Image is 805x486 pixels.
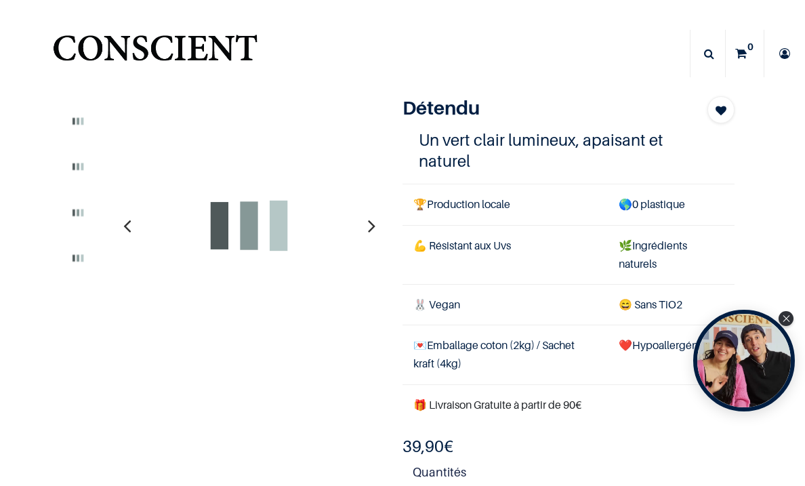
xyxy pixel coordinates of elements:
[608,285,735,325] td: ans TiO2
[419,129,718,171] h4: Un vert clair lumineux, apaisant et naturel
[693,310,795,411] div: Open Tolstoy
[619,239,632,252] span: 🌿
[59,103,96,140] img: Product image
[403,325,608,384] td: Emballage coton (2kg) / Sachet kraft (4kg)
[403,437,453,456] b: €
[608,325,735,384] td: ❤️Hypoallergénique
[716,102,726,119] span: Add to wishlist
[50,27,260,81] a: Logo of Conscient
[693,310,795,411] div: Tolstoy bubble widget
[59,194,96,231] img: Product image
[403,437,444,456] span: 39,90
[779,311,793,326] div: Close Tolstoy widget
[693,310,795,411] div: Open Tolstoy widget
[619,197,632,211] span: 🌎
[619,298,640,311] span: 😄 S
[744,40,757,54] sup: 0
[413,239,511,252] span: 💪 Résistant aux Uvs
[707,96,735,123] button: Add to wishlist
[413,298,460,311] span: 🐰 Vegan
[50,27,260,81] img: Conscient
[413,338,427,352] span: 💌
[726,30,764,77] a: 0
[403,96,684,119] h1: Détendu
[413,398,581,411] font: 🎁 Livraison Gratuite à partir de 90€
[608,225,735,284] td: Ingrédients naturels
[59,239,96,277] img: Product image
[119,96,379,356] img: Product image
[403,184,608,225] td: Production locale
[59,148,96,186] img: Product image
[608,184,735,225] td: 0 plastique
[413,197,427,211] span: 🏆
